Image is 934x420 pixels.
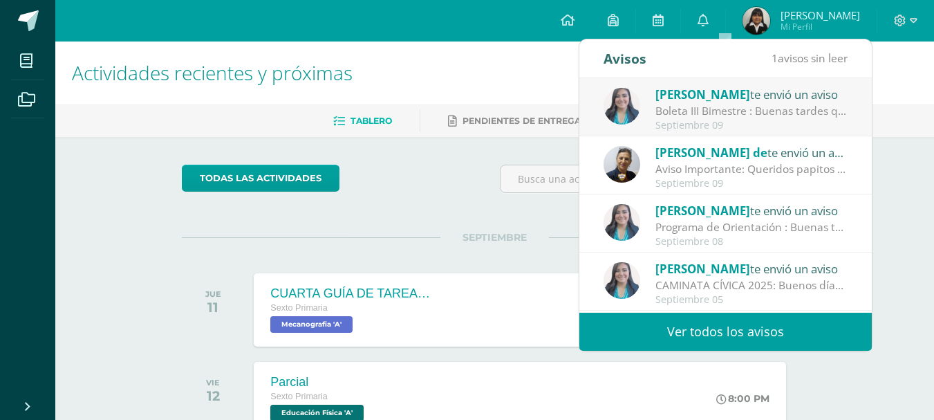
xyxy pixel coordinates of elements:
div: Aviso Importante: Queridos papitos por este medio les saludo cordialmente. El motivo de la presen... [655,161,848,177]
a: todas las Actividades [182,165,339,192]
span: Sexto Primaria [270,392,328,401]
img: 1ec97ec109bf728e6db32bb2ded31ada.png [742,7,770,35]
div: JUE [205,289,221,299]
span: Mecanografia 'A' [270,316,353,333]
div: te envió un aviso [655,259,848,277]
div: Septiembre 09 [655,120,848,131]
a: Ver todos los avisos [579,313,872,351]
div: CUARTA GUÍA DE TAREAS DEL CUARTO BIMESTRE [270,286,436,301]
span: [PERSON_NAME] de [655,145,767,161]
div: 11 [205,299,221,316]
div: te envió un aviso [655,85,848,103]
span: Actividades recientes y próximas [72,60,353,86]
span: SEPTIEMBRE [440,231,549,244]
div: 8:00 PM [716,392,769,405]
span: Mi Perfil [781,21,860,33]
div: Septiembre 05 [655,294,848,306]
span: [PERSON_NAME] [655,203,750,219]
span: Tablero [351,116,392,126]
span: [PERSON_NAME] [655,261,750,277]
input: Busca una actividad próxima aquí... [501,165,807,192]
div: Parcial [270,375,367,390]
div: VIE [206,378,220,387]
div: te envió un aviso [655,143,848,161]
div: te envió un aviso [655,201,848,219]
a: Tablero [333,110,392,132]
span: Sexto Primaria [270,303,328,313]
img: be92b6c484970536b82811644e40775c.png [604,88,640,125]
div: Avisos [604,39,646,77]
div: 12 [206,387,220,404]
div: Programa de Orientación : Buenas tardes estudiantes: Esperando se encuentren bien, por este medio... [655,219,848,235]
span: 1 [772,51,778,66]
a: Pendientes de entrega [448,110,581,132]
img: be92b6c484970536b82811644e40775c.png [604,204,640,241]
span: avisos sin leer [772,51,848,66]
span: [PERSON_NAME] [781,8,860,22]
div: Septiembre 08 [655,236,848,248]
div: Boleta III Bimestre : Buenas tardes queridos papitos Envío boleta de notas correspondiente al III... [655,103,848,119]
img: 67f0ede88ef848e2db85819136c0f493.png [604,146,640,183]
span: [PERSON_NAME] [655,86,750,102]
span: Pendientes de entrega [463,116,581,126]
img: be92b6c484970536b82811644e40775c.png [604,262,640,299]
div: CAMINATA CÍVICA 2025: Buenos días queridos padres de familia Esperando se encuentren bien, por es... [655,277,848,293]
div: Septiembre 09 [655,178,848,190]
